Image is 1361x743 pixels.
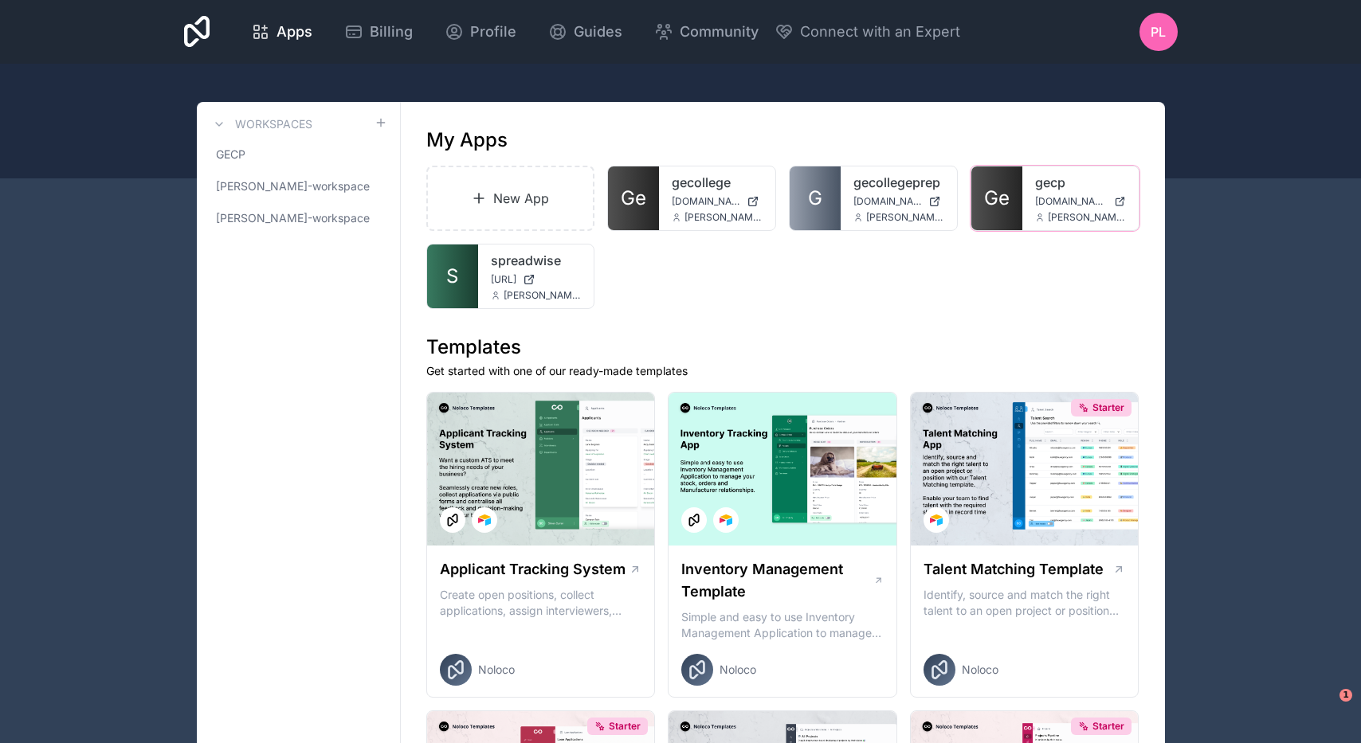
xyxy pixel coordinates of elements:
[680,21,759,43] span: Community
[853,195,922,208] span: [DOMAIN_NAME]
[370,21,413,43] span: Billing
[790,166,841,230] a: G
[866,211,944,224] span: [PERSON_NAME][EMAIL_ADDRESS][DOMAIN_NAME]
[1035,195,1126,208] a: [DOMAIN_NAME]
[672,195,763,208] a: [DOMAIN_NAME]
[1092,720,1124,733] span: Starter
[924,587,1126,619] p: Identify, source and match the right talent to an open project or position with our Talent Matchi...
[775,21,960,43] button: Connect with an Expert
[962,662,998,678] span: Noloco
[216,147,245,162] span: GECP
[609,720,641,733] span: Starter
[1307,689,1345,727] iframe: Intercom live chat
[971,166,1022,230] a: Ge
[720,514,732,526] img: Airtable Logo
[681,609,884,641] p: Simple and easy to use Inventory Management Application to manage your stock, orders and Manufact...
[608,166,659,230] a: Ge
[853,173,944,192] a: gecollegeprep
[238,14,325,49] a: Apps
[930,514,943,526] img: Airtable Logo
[491,273,516,286] span: [URL]
[1092,401,1124,414] span: Starter
[853,195,944,208] a: [DOMAIN_NAME]
[440,587,642,619] p: Create open positions, collect applications, assign interviewers, centralise candidate feedback a...
[684,211,763,224] span: [PERSON_NAME][EMAIL_ADDRESS][DOMAIN_NAME]
[216,210,370,226] span: [PERSON_NAME]-workspace
[621,186,646,211] span: Ge
[1339,689,1352,702] span: 1
[641,14,771,49] a: Community
[1035,195,1108,208] span: [DOMAIN_NAME]
[681,558,873,603] h1: Inventory Management Template
[446,264,458,289] span: S
[210,115,312,134] a: Workspaces
[808,186,822,211] span: G
[478,662,515,678] span: Noloco
[426,363,1139,379] p: Get started with one of our ready-made templates
[432,14,529,49] a: Profile
[440,558,626,581] h1: Applicant Tracking System
[924,558,1104,581] h1: Talent Matching Template
[1048,211,1126,224] span: [PERSON_NAME][EMAIL_ADDRESS][DOMAIN_NAME]
[1035,173,1126,192] a: gecp
[800,21,960,43] span: Connect with an Expert
[574,21,622,43] span: Guides
[216,178,370,194] span: [PERSON_NAME]-workspace
[277,21,312,43] span: Apps
[535,14,635,49] a: Guides
[491,273,582,286] a: [URL]
[426,334,1139,360] h1: Templates
[720,662,756,678] span: Noloco
[210,140,387,169] a: GECP
[470,21,516,43] span: Profile
[504,289,582,302] span: [PERSON_NAME][EMAIL_ADDRESS]
[1151,22,1166,41] span: PL
[331,14,426,49] a: Billing
[672,173,763,192] a: gecollege
[427,244,478,308] a: S
[984,186,1010,211] span: Ge
[426,127,508,153] h1: My Apps
[210,172,387,201] a: [PERSON_NAME]-workspace
[672,195,740,208] span: [DOMAIN_NAME]
[478,514,491,526] img: Airtable Logo
[210,204,387,233] a: [PERSON_NAME]-workspace
[491,251,582,270] a: spreadwise
[235,116,312,132] h3: Workspaces
[426,166,595,231] a: New App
